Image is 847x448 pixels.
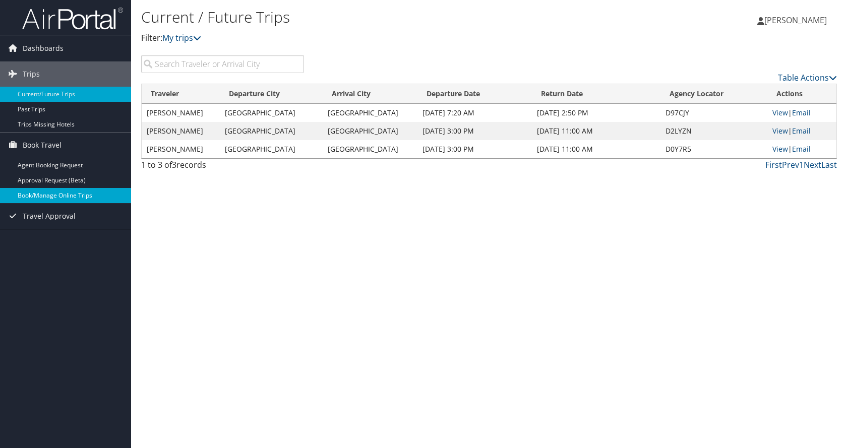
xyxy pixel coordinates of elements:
[141,7,605,28] h1: Current / Future Trips
[767,104,836,122] td: |
[660,104,767,122] td: D97CJY
[792,108,811,117] a: Email
[142,122,220,140] td: [PERSON_NAME]
[772,108,788,117] a: View
[778,72,837,83] a: Table Actions
[323,140,417,158] td: [GEOGRAPHIC_DATA]
[821,159,837,170] a: Last
[141,55,304,73] input: Search Traveler or Arrival City
[172,159,176,170] span: 3
[799,159,804,170] a: 1
[220,104,323,122] td: [GEOGRAPHIC_DATA]
[141,159,304,176] div: 1 to 3 of records
[782,159,799,170] a: Prev
[417,140,532,158] td: [DATE] 3:00 PM
[660,122,767,140] td: D2LYZN
[162,32,201,43] a: My trips
[764,15,827,26] span: [PERSON_NAME]
[767,140,836,158] td: |
[792,126,811,136] a: Email
[660,140,767,158] td: D0Y7R5
[532,84,660,104] th: Return Date: activate to sort column ascending
[142,104,220,122] td: [PERSON_NAME]
[772,144,788,154] a: View
[417,84,532,104] th: Departure Date: activate to sort column descending
[323,122,417,140] td: [GEOGRAPHIC_DATA]
[532,122,660,140] td: [DATE] 11:00 AM
[323,104,417,122] td: [GEOGRAPHIC_DATA]
[804,159,821,170] a: Next
[792,144,811,154] a: Email
[142,84,220,104] th: Traveler: activate to sort column ascending
[532,104,660,122] td: [DATE] 2:50 PM
[323,84,417,104] th: Arrival City: activate to sort column ascending
[23,36,64,61] span: Dashboards
[23,204,76,229] span: Travel Approval
[765,159,782,170] a: First
[220,140,323,158] td: [GEOGRAPHIC_DATA]
[767,122,836,140] td: |
[141,32,605,45] p: Filter:
[220,84,323,104] th: Departure City: activate to sort column ascending
[22,7,123,30] img: airportal-logo.png
[767,84,836,104] th: Actions
[660,84,767,104] th: Agency Locator: activate to sort column ascending
[417,122,532,140] td: [DATE] 3:00 PM
[220,122,323,140] td: [GEOGRAPHIC_DATA]
[23,61,40,87] span: Trips
[532,140,660,158] td: [DATE] 11:00 AM
[417,104,532,122] td: [DATE] 7:20 AM
[142,140,220,158] td: [PERSON_NAME]
[772,126,788,136] a: View
[757,5,837,35] a: [PERSON_NAME]
[23,133,62,158] span: Book Travel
